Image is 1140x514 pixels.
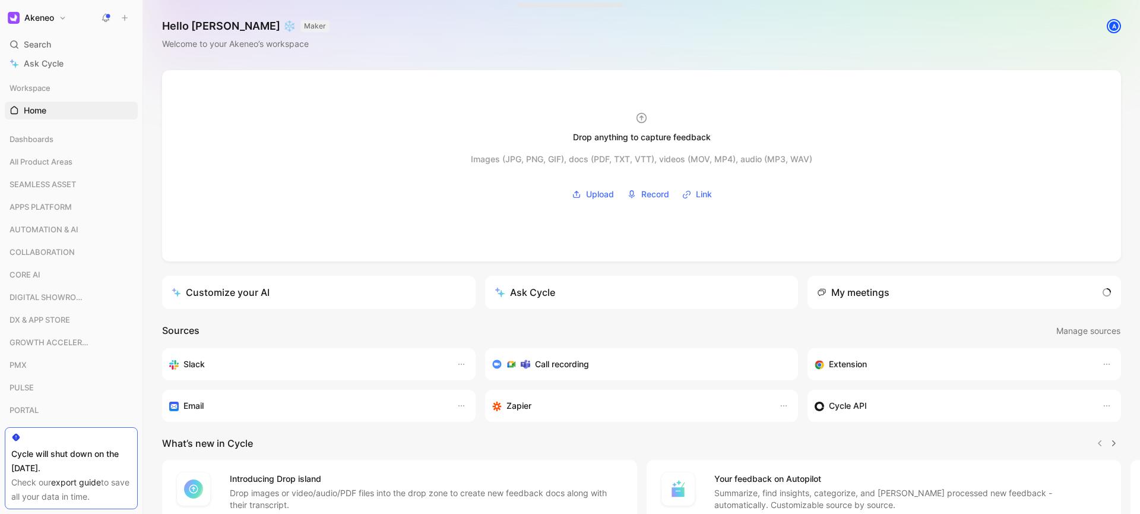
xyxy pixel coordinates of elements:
div: DX & APP STORE [5,311,138,332]
div: PORTAL [5,401,138,422]
div: SEAMLESS ASSET [5,175,138,197]
div: AUTOMATION & AI [5,220,138,242]
h3: Email [183,399,204,413]
div: PMX [5,356,138,374]
span: DX & APP STORE [9,314,70,326]
div: All Product Areas [5,153,138,174]
p: Summarize, find insights, categorize, and [PERSON_NAME] processed new feedback - automatically. C... [714,487,1107,511]
h3: Call recording [535,357,589,371]
div: Search [5,36,138,53]
span: PORTAL [9,404,39,416]
div: Dashboards [5,130,138,152]
div: Cycle will shut down on the [DATE]. [11,447,131,475]
div: SEAMLESS ASSET [5,175,138,193]
span: CORE AI [9,269,40,280]
h2: Sources [162,323,199,339]
button: Link [678,185,716,203]
h3: Cycle API [829,399,867,413]
div: Sync your customers, send feedback and get updates in Slack [169,357,445,371]
div: DX & APP STORE [5,311,138,329]
h4: Your feedback on Autopilot [714,472,1107,486]
span: Dashboards [9,133,53,145]
div: Sync customers & send feedback from custom sources. Get inspired by our favorite use case [815,399,1090,413]
button: AkeneoAkeneo [5,10,69,26]
a: Customize your AI [162,276,476,309]
span: Workspace [9,82,50,94]
span: APPS PLATFORM [9,201,72,213]
span: All Product Areas [9,156,72,168]
div: Drop anything to capture feedback [573,130,711,144]
div: PROGRAM X [5,424,138,445]
h3: Extension [829,357,867,371]
button: MAKER [300,20,330,32]
span: Upload [586,187,614,201]
h3: Slack [183,357,205,371]
span: SEAMLESS ASSET [9,178,76,190]
span: Search [24,37,51,52]
img: Akeneo [8,12,20,24]
div: APPS PLATFORM [5,198,138,219]
span: Record [641,187,669,201]
span: GROWTH ACCELERATION [9,336,91,348]
div: GROWTH ACCELERATION [5,333,138,355]
span: PMX [9,359,27,371]
p: Drop images or video/audio/PDF files into the drop zone to create new feedback docs along with th... [230,487,623,511]
button: Manage sources [1056,323,1121,339]
div: Welcome to your Akeneo’s workspace [162,37,330,51]
div: Images (JPG, PNG, GIF), docs (PDF, TXT, VTT), videos (MOV, MP4), audio (MP3, WAV) [471,152,812,166]
a: export guide [51,477,101,487]
div: PULSE [5,379,138,400]
div: PULSE [5,379,138,396]
h1: Akeneo [24,12,54,23]
span: Home [24,105,46,116]
span: Link [696,187,712,201]
div: COLLABORATION [5,243,138,264]
div: PMX [5,356,138,377]
div: Capture feedback from anywhere on the web [815,357,1090,371]
span: PULSE [9,381,34,393]
div: CORE AI [5,266,138,287]
span: Ask Cycle [24,56,64,71]
div: APPS PLATFORM [5,198,138,216]
div: Workspace [5,79,138,97]
span: Manage sources [1056,324,1120,338]
div: CORE AI [5,266,138,283]
h4: Introducing Drop island [230,472,623,486]
div: AUTOMATION & AI [5,220,138,238]
div: PROGRAM X [5,424,138,442]
div: DIGITAL SHOWROOM [5,288,138,310]
div: Capture feedback from thousands of sources with Zapier (survey results, recordings, sheets, etc). [492,399,768,413]
button: Record [623,185,673,203]
div: Ask Cycle [495,285,555,299]
div: Dashboards [5,130,138,148]
h3: Zapier [506,399,531,413]
div: DIGITAL SHOWROOM [5,288,138,306]
div: Forward emails to your feedback inbox [169,399,445,413]
a: Ask Cycle [5,55,138,72]
div: COLLABORATION [5,243,138,261]
div: PORTAL [5,401,138,419]
span: COLLABORATION [9,246,75,258]
button: Ask Cycle [485,276,799,309]
div: Customize your AI [172,285,270,299]
div: My meetings [817,285,889,299]
h2: What’s new in Cycle [162,436,253,450]
div: A [1108,20,1120,32]
button: Upload [568,185,618,203]
a: Home [5,102,138,119]
div: All Product Areas [5,153,138,171]
div: Record & transcribe meetings from Zoom, Meet & Teams. [492,357,782,371]
h1: Hello [PERSON_NAME] ❄️ [162,19,330,33]
span: DIGITAL SHOWROOM [9,291,88,303]
span: AUTOMATION & AI [9,223,78,235]
div: Check our to save all your data in time. [11,475,131,504]
div: GROWTH ACCELERATION [5,333,138,351]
